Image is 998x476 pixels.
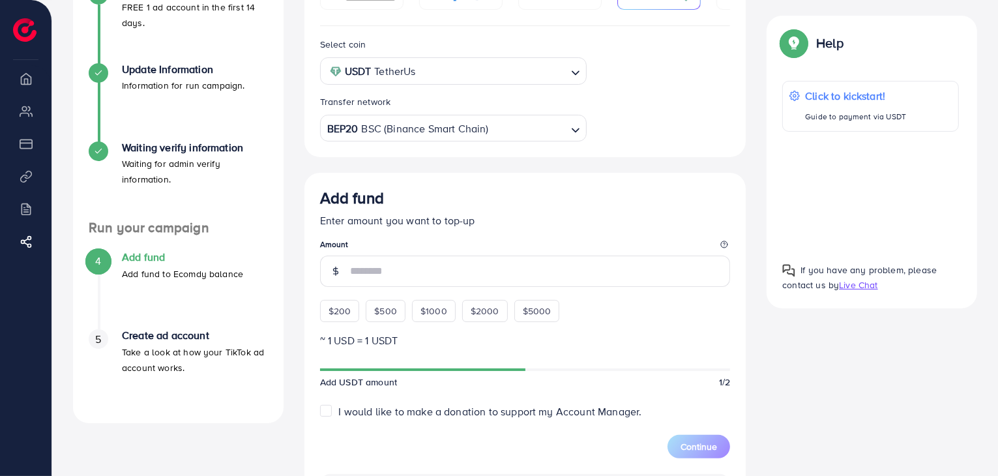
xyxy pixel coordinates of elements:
h4: Update Information [122,63,245,76]
span: I would like to make a donation to support my Account Manager. [339,404,642,419]
label: Select coin [320,38,366,51]
img: Popup guide [782,31,806,55]
span: BSC (Binance Smart Chain) [362,119,489,138]
img: coin [330,66,342,78]
li: Add fund [73,251,284,329]
p: ~ 1 USD = 1 USDT [320,333,731,348]
li: Waiting verify information [73,141,284,220]
legend: Amount [320,239,731,255]
li: Update Information [73,63,284,141]
span: If you have any problem, please contact us by [782,263,937,291]
span: $500 [374,305,397,318]
h4: Waiting verify information [122,141,268,154]
span: $5000 [523,305,551,318]
p: Enter amount you want to top-up [320,213,731,228]
p: Guide to payment via USDT [805,109,906,125]
p: Take a look at how your TikTok ad account works. [122,344,268,376]
span: Live Chat [839,278,877,291]
img: logo [13,18,37,42]
span: Continue [681,440,717,453]
h3: Add fund [320,188,384,207]
p: Click to kickstart! [805,88,906,104]
strong: USDT [345,62,372,81]
img: Popup guide [782,264,795,277]
p: Waiting for admin verify information. [122,156,268,187]
label: Transfer network [320,95,391,108]
span: 1/2 [719,376,730,389]
input: Search for option [420,61,566,82]
div: Search for option [320,115,587,141]
h4: Run your campaign [73,220,284,236]
h4: Add fund [122,251,243,263]
span: TetherUs [374,62,415,81]
iframe: Chat [943,417,988,466]
strong: BEP20 [327,119,359,138]
span: $200 [329,305,351,318]
button: Continue [668,435,730,458]
p: Help [816,35,844,51]
input: Search for option [490,119,566,139]
div: Search for option [320,57,587,84]
span: 5 [95,332,101,347]
p: Add fund to Ecomdy balance [122,266,243,282]
li: Create ad account [73,329,284,408]
span: 4 [95,254,101,269]
h4: Create ad account [122,329,268,342]
p: Information for run campaign. [122,78,245,93]
span: Add USDT amount [320,376,397,389]
span: $2000 [471,305,499,318]
span: $1000 [420,305,447,318]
